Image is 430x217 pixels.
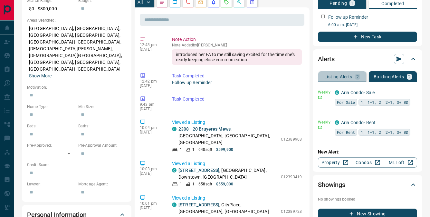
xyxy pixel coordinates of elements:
[361,99,408,105] span: 1, 1+1, 2, 2+1, 3+ BD
[374,74,404,79] p: Building Alerts
[324,74,352,79] p: Listing Alerts
[178,202,278,215] p: , CityPlace, [GEOGRAPHIC_DATA], [GEOGRAPHIC_DATA]
[192,181,195,187] p: 1
[27,123,75,129] p: Beds:
[180,181,182,187] p: 1
[140,167,162,171] p: 10:03 pm
[318,177,417,192] div: Showings
[318,196,417,202] p: No showings booked
[356,74,359,79] p: 2
[337,99,355,105] span: For Sale
[381,1,404,6] p: Completed
[337,129,355,135] span: For Rent
[78,143,126,148] p: Pre-Approval Amount:
[140,102,162,107] p: 9:43 pm
[140,130,162,134] p: [DATE]
[281,209,302,214] p: C12389728
[140,84,162,88] p: [DATE]
[27,104,75,110] p: Home Type:
[140,79,162,84] p: 12:42 pm
[318,89,331,95] p: Weekly
[29,73,52,79] button: Show More
[328,14,368,21] p: Follow up Reminder
[330,1,347,5] p: Pending
[198,181,212,187] p: 658 sqft
[318,157,351,168] a: Property
[27,181,75,187] p: Lawyer:
[180,147,182,153] p: 1
[172,195,302,202] p: Viewed a Listing
[172,202,177,207] div: condos.ca
[178,167,278,181] p: , [GEOGRAPHIC_DATA], Downtown, [GEOGRAPHIC_DATA]
[140,171,162,176] p: [DATE]
[140,43,162,47] p: 12:43 pm
[27,17,126,23] p: Areas Searched:
[27,23,126,81] p: [GEOGRAPHIC_DATA], [GEOGRAPHIC_DATA], [GEOGRAPHIC_DATA], [GEOGRAPHIC_DATA], [GEOGRAPHIC_DATA] | [...
[318,51,417,67] div: Alerts
[172,73,302,79] p: Task Completed
[351,157,384,168] a: Condos
[172,168,177,173] div: condos.ca
[198,147,212,153] p: 640 sqft
[361,129,408,135] span: 1, 1+1, 2, 2+1, 3+ BD
[172,79,302,86] p: Follow up Reminder
[27,84,126,90] p: Motivation:
[351,1,353,5] p: 1
[408,74,411,79] p: 2
[318,125,322,130] svg: Email
[172,96,302,103] p: Task Completed
[178,168,219,173] a: [STREET_ADDRESS]
[27,143,75,148] p: Pre-Approved:
[172,160,302,167] p: Viewed a Listing
[318,95,322,100] svg: Email
[27,162,126,168] p: Credit Score:
[216,147,233,153] p: $599,900
[335,90,339,95] div: condos.ca
[384,157,417,168] a: Mr.Loft
[328,22,417,28] p: 6:00 a.m. [DATE]
[341,90,375,95] a: Aria Condo- Sale
[172,36,302,43] p: Note Action
[78,181,126,187] p: Mortgage Agent:
[140,125,162,130] p: 10:04 pm
[318,32,417,42] button: New Task
[216,181,233,187] p: $559,000
[172,127,177,131] div: condos.ca
[281,136,302,142] p: C12389908
[140,206,162,210] p: [DATE]
[78,123,126,129] p: Baths:
[140,201,162,206] p: 10:01 pm
[192,147,195,153] p: 1
[318,180,345,190] h2: Showings
[341,120,376,125] a: Aria Condo- Rent
[318,119,331,125] p: Weekly
[178,202,219,207] a: [STREET_ADDRESS]
[335,120,339,125] div: condos.ca
[318,54,335,64] h2: Alerts
[172,49,302,65] div: introduced her FA to me still saving excited for the time she's ready keeping close communication
[178,126,278,146] p: , [GEOGRAPHIC_DATA], [GEOGRAPHIC_DATA], [GEOGRAPHIC_DATA]
[78,104,126,110] p: Min Size:
[140,107,162,111] p: [DATE]
[178,126,231,132] a: 2308 - 20 Bruyeres Mews
[27,4,75,14] p: $0 - $800,000
[281,174,302,180] p: C12393419
[172,119,302,126] p: Viewed a Listing
[140,47,162,52] p: [DATE]
[172,43,302,47] p: Note Added by [PERSON_NAME]
[318,149,417,155] p: New Alert:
